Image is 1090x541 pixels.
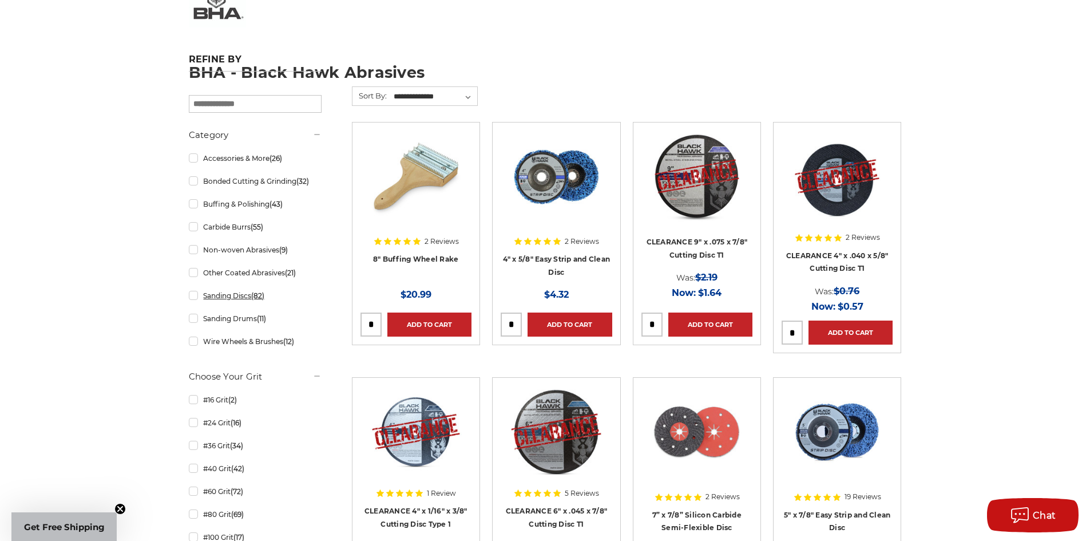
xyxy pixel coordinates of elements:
span: (72) [231,487,243,496]
a: 4" x 5/8" easy strip and clean discs [501,131,612,242]
span: $2.19 [695,272,718,283]
span: (32) [296,177,309,185]
span: $4.32 [544,289,569,300]
h5: Choose Your Grit [189,370,322,384]
span: $20.99 [401,289,431,300]
a: #16 Grit [189,390,322,410]
a: 7” x 7/8” Silicon Carbide Semi-Flexible Disc [652,511,742,532]
span: (2) [228,396,237,404]
a: Sanding Discs [189,286,322,306]
span: (34) [230,441,243,450]
span: (12) [283,337,294,346]
span: $1.64 [698,287,722,298]
span: (55) [251,223,263,231]
a: Add to Cart [528,313,612,337]
span: 2 Reviews [705,493,740,500]
a: blue clean and strip disc [782,386,893,497]
span: (26) [269,154,282,163]
a: CLEARANCE 4" x .040 x 5/8" Cutting Disc T1 [786,251,889,273]
span: (43) [269,200,283,208]
img: 4" x 5/8" easy strip and clean discs [510,131,602,222]
a: 5" x 7/8" Easy Strip and Clean Disc [784,511,891,532]
span: 2 Reviews [565,238,599,245]
h1: BHA - Black Hawk Abrasives [189,65,902,80]
a: 8 inch single handle buffing wheel rake [360,131,471,242]
h5: Refine by [189,54,322,72]
span: (16) [231,418,241,427]
a: Bonded Cutting & Grinding [189,171,322,191]
span: (82) [251,291,264,300]
span: (9) [279,246,288,254]
a: CLEARANCE 9" x .075 x 7/8" Cutting Disc T1 [641,131,752,242]
a: CLEARANCE 4" x 1/16" x 3/8" Cutting Disc Type 1 [364,507,467,528]
span: Now: [811,301,835,312]
img: CLEARANCE 4" x .040 x 5/8" Cutting Disc T1 [791,131,883,222]
a: Sanding Drums [189,309,322,329]
a: CLEARANCE 4" x 1/16" x 3/8" Cutting Disc [360,386,471,497]
label: Sort By: [352,87,387,104]
img: CLEARANCE 9" x .075 x 7/8" Cutting Disc T1 [651,131,743,222]
select: Sort By: [392,88,477,105]
div: Was: [782,283,893,299]
a: Other Coated Abrasives [189,263,322,283]
span: 19 Reviews [845,493,881,500]
span: Get Free Shipping [24,522,105,532]
a: Buffing & Polishing [189,194,322,214]
span: Now: [672,287,696,298]
a: #80 Grit [189,504,322,524]
span: (42) [231,464,244,473]
span: (21) [285,268,296,277]
a: Accessories & More [189,148,322,168]
a: CLEARANCE 9" x .075 x 7/8" Cutting Disc T1 [647,238,748,259]
a: Carbide Burrs [189,217,322,237]
img: CLEARANCE 4" x 1/16" x 3/8" Cutting Disc [370,386,462,477]
span: (11) [257,314,266,323]
img: blue clean and strip disc [791,386,883,477]
h5: Category [189,128,322,142]
a: #40 Grit [189,459,322,479]
div: Get Free ShippingClose teaser [11,512,117,541]
a: #60 Grit [189,481,322,501]
a: Wire Wheels & Brushes [189,331,322,352]
a: CLEARANCE 6" x .045 x 7/8" Cut Off wheel [501,386,612,497]
img: CLEARANCE 6" x .045 x 7/8" Cut Off wheel [510,386,602,477]
a: Add to Cart [668,313,752,337]
div: Was: [641,270,752,285]
span: 2 Reviews [425,238,459,245]
a: 8" Buffing Wheel Rake [373,255,458,263]
a: Non-woven Abrasives [189,240,322,260]
span: $0.57 [838,301,863,312]
span: $0.76 [834,286,859,297]
a: CLEARANCE 4" x .040 x 5/8" Cutting Disc T1 [782,131,893,242]
a: CLEARANCE 6" x .045 x 7/8" Cutting Disc T1 [506,507,608,528]
span: (69) [231,510,244,519]
a: #24 Grit [189,413,322,433]
a: 4" x 5/8" Easy Strip and Clean Disc [503,255,611,277]
a: #36 Grit [189,436,322,456]
a: Add to Cart [808,321,893,345]
a: Add to Cart [387,313,471,337]
a: 7" x 7/8" Silicon Carbide Semi Flex Disc [641,386,752,497]
button: Chat [987,498,1079,532]
img: 7" x 7/8" Silicon Carbide Semi Flex Disc [651,386,743,477]
button: Close teaser [114,503,126,515]
span: Chat [1033,510,1056,521]
img: 8 inch single handle buffing wheel rake [370,131,462,222]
